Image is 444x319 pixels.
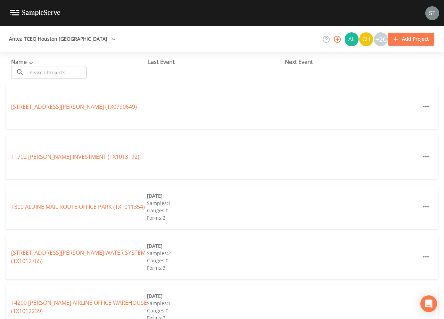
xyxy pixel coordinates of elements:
[147,199,283,207] div: Samples: 1
[285,58,422,66] div: Next Event
[345,32,359,46] img: 30a13df2a12044f58df5f6b7fda61338
[6,33,118,46] button: Antea TCEQ Houston [GEOGRAPHIC_DATA]
[147,214,283,221] div: Forms: 2
[147,257,283,264] div: Gauges: 0
[420,295,437,312] div: Open Intercom Messenger
[147,300,283,307] div: Samples: 1
[147,207,283,214] div: Gauges: 0
[359,32,373,46] img: c74b8b8b1c7a9d34f67c5e0ca157ed15
[344,32,359,46] div: Alaina Hahn
[147,264,283,271] div: Forms: 3
[388,33,434,46] button: Add Project
[11,299,147,315] a: 14200 [PERSON_NAME] AIRLINE OFFICE WAREHOUSE (TX1012239)
[147,192,283,199] div: [DATE]
[10,10,60,16] img: logo
[147,307,283,314] div: Gauges: 0
[147,250,283,257] div: Samples: 2
[147,242,283,250] div: [DATE]
[11,103,137,111] a: [STREET_ADDRESS][PERSON_NAME] (TX0790649)
[148,58,285,66] div: Last Event
[147,292,283,300] div: [DATE]
[11,153,139,161] a: 11702 [PERSON_NAME] INVESTMENT (TX1013192)
[359,32,373,46] div: Charles Medina
[11,58,35,66] span: Name
[425,6,439,20] img: cb9926319991c592eb2b4c75d39c237f
[374,32,388,46] div: +26
[11,249,146,265] a: [STREET_ADDRESS][PERSON_NAME] WATER SYSTEM (TX1012765)
[27,66,87,79] input: Search Projects
[11,203,145,211] a: 1300 ALDINE MAIL ROUTE OFFICE PARK (TX1011354)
